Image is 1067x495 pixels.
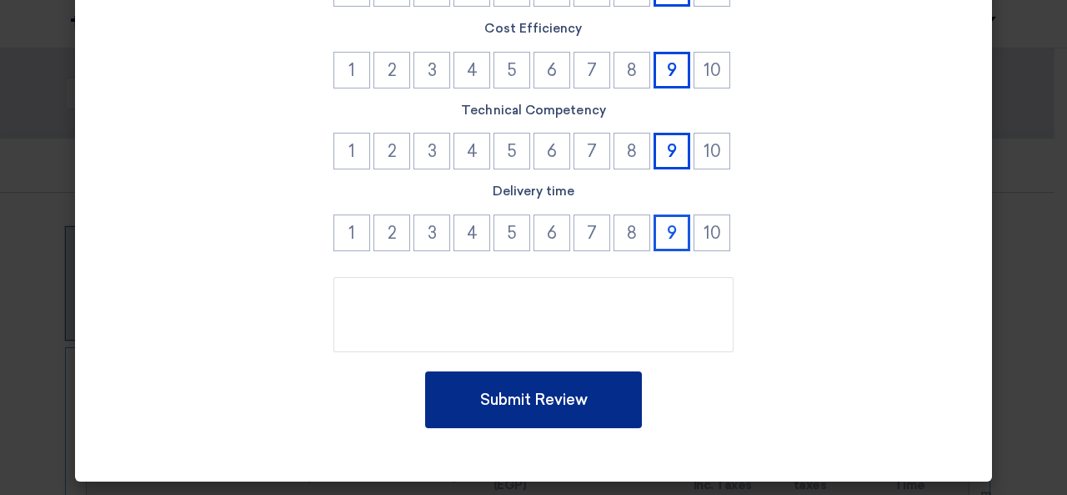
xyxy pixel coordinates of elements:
[614,52,650,88] button: 8
[493,215,530,251] button: 5
[614,133,650,169] button: 8
[373,215,410,251] button: 2
[453,215,490,251] button: 4
[694,215,730,251] button: 10
[333,215,370,251] button: 1
[654,133,690,169] button: 9
[493,52,530,88] button: 5
[413,215,450,251] button: 3
[574,215,610,251] button: 7
[694,52,730,88] button: 10
[574,133,610,169] button: 7
[122,19,945,38] label: Cost Efficiency
[654,52,690,88] button: 9
[453,133,490,169] button: 4
[333,52,370,88] button: 1
[373,133,410,169] button: 2
[425,371,642,428] button: Submit Review
[122,101,945,120] label: Technical Competency
[333,133,370,169] button: 1
[533,52,570,88] button: 6
[574,52,610,88] button: 7
[654,215,690,251] button: 9
[694,133,730,169] button: 10
[413,52,450,88] button: 3
[614,215,650,251] button: 8
[533,215,570,251] button: 6
[122,182,945,201] label: Delivery time
[453,52,490,88] button: 4
[533,133,570,169] button: 6
[373,52,410,88] button: 2
[493,133,530,169] button: 5
[413,133,450,169] button: 3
